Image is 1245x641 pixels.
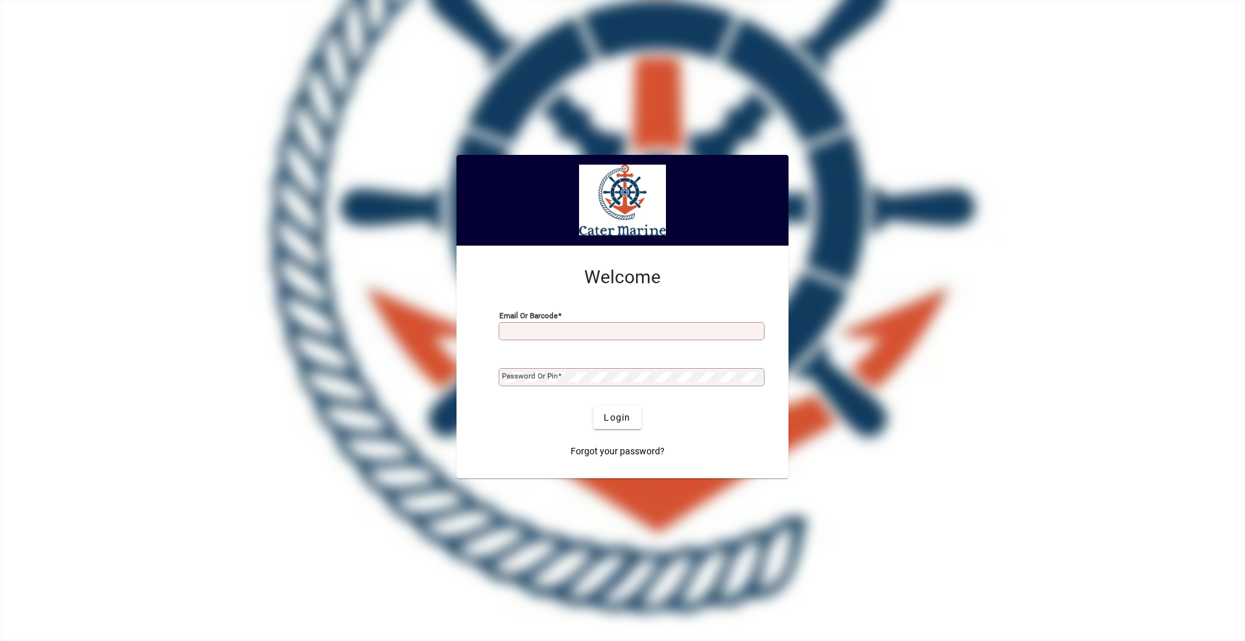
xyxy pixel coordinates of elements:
[604,411,630,425] span: Login
[499,311,558,320] mat-label: Email or Barcode
[477,266,768,288] h2: Welcome
[593,406,641,429] button: Login
[502,371,558,380] mat-label: Password or Pin
[571,445,665,458] span: Forgot your password?
[565,439,670,463] a: Forgot your password?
